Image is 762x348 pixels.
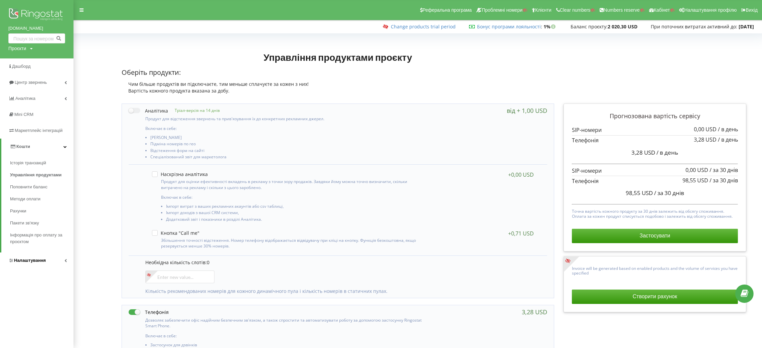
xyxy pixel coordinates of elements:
span: 3,28 USD [694,136,717,143]
li: [PERSON_NAME] [150,135,422,142]
span: Поповнити баланс [10,184,47,190]
p: Продукт для відстеження звернень та прив'язування їх до конкретних рекламних джерел. [145,116,422,122]
span: Налаштування [14,258,46,263]
span: 0,00 USD [694,126,717,133]
div: Проєкти [8,45,26,52]
span: 0 [207,259,209,266]
span: / в день [657,149,678,156]
li: Підміна номерів по гео [150,142,422,148]
p: SIP-номери [572,126,738,134]
a: Методи оплати [10,193,73,205]
p: Включає в себе: [145,333,422,339]
span: При поточних витратах активний до: [651,23,737,30]
span: 0,00 USD [685,166,708,174]
input: Пошук за номером [8,33,65,43]
span: Кошти [16,144,30,149]
span: Кабінет [654,7,670,13]
label: Кнопка "Call me" [152,230,199,236]
p: Кількість рекомендованих номерів для кожного динамічного пула і кількість номерів в статичних пулах. [145,288,541,295]
button: Створити рахунок [572,290,738,304]
span: Методи оплати [10,196,40,202]
span: Пакети зв'язку [10,220,39,226]
p: Точна вартість кожного продукту за 30 днів залежить від обсягу споживання. Оплата за кожен продук... [572,207,738,219]
div: Вартість кожного продукта вказана за добу. [122,88,554,94]
p: SIP-номери [572,167,738,175]
p: Дозволяє забезпечити офіс надійним безпечним зв'язком, а також спростити та автоматизувати роботу... [145,317,422,329]
a: Кошти [1,139,73,155]
span: Маркетплейс інтеграцій [15,128,62,133]
a: Управління продуктами [10,169,73,181]
li: Імпорт доходів з вашої CRM системи, [166,210,419,217]
span: Центр звернень [15,80,47,85]
p: Телефонія [572,137,738,144]
input: Enter new value... [145,271,214,283]
span: Clear numbers [560,7,591,13]
p: Оберіть продукти: [122,68,554,77]
strong: 2 020,30 USD [608,23,637,30]
li: Відстеження форм на сайті [150,148,422,155]
a: Рахунки [10,205,73,217]
p: Прогнозована вартість сервісу [572,112,738,121]
span: Аналiтика [15,96,35,101]
span: : [477,23,542,30]
span: Mini CRM [14,112,33,117]
p: Збільшення точності відстеження. Номер телефону відображається відвідувачу при кліці на кнопку. Ф... [161,237,419,249]
span: Управління продуктами [10,172,61,178]
li: Імпорт витрат з ваших рекламних акаунтів або csv таблиці, [166,204,419,210]
p: Invoice will be generated based on enabled products and the volume of services you have specified [572,265,738,276]
span: Дашборд [12,64,31,69]
span: / в день [718,136,738,143]
a: Change products trial period [391,23,456,30]
a: [DOMAIN_NAME] [8,25,65,32]
p: Включає в себе: [145,126,422,131]
p: Продукт для оцінки ефективності вкладень в рекламу з точки зору продажів. Завдяки йому можна точн... [161,179,419,190]
label: Телефонія [129,309,169,316]
span: Історія транзакцій [10,160,46,166]
p: Необхідна кількість слотів: [145,259,541,266]
span: Вихід [746,7,758,13]
div: 3,28 USD [522,309,547,315]
img: Ringostat logo [8,7,65,23]
strong: 1% [544,23,557,30]
li: Спеціалізований звіт для маркетолога [150,155,422,161]
p: Включає в себе: [161,194,419,200]
strong: [DATE] [739,23,754,30]
a: Пакети зв'язку [10,217,73,229]
a: Бонус програми лояльності [477,23,541,30]
div: Чим більше продуктів ви підключаєте, тим меньше сплачуєте за кожен з них! [122,81,554,88]
div: +0,00 USD [508,171,534,178]
div: від + 1,00 USD [507,107,547,114]
li: Додатковий звіт і показники в розділі Аналітика. [166,217,419,223]
a: Поповнити баланс [10,181,73,193]
span: 3,28 USD [632,149,655,156]
p: Тріал-версія на 14 днів [168,108,220,113]
div: +0,71 USD [508,230,534,237]
h1: Управління продуктами проєкту [122,51,554,63]
span: / за 30 днів [710,177,738,184]
span: / за 30 днів [654,189,684,197]
span: Реферальна програма [423,7,472,13]
span: Проблемні номери [482,7,522,13]
span: / в день [718,126,738,133]
a: Інформація про оплату за проєктом [10,229,73,248]
span: Інформація про оплату за проєктом [10,232,70,245]
label: Наскрізна аналітика [152,171,208,177]
label: Аналітика [129,107,168,114]
p: Телефонія [572,177,738,185]
span: Клієнти [535,7,552,13]
span: Numbers reserve [604,7,640,13]
span: 98,55 USD [626,189,653,197]
span: 98,55 USD [682,177,708,184]
span: Налаштування профілю [684,7,737,13]
a: Історія транзакцій [10,157,73,169]
button: Застосувати [572,229,738,243]
span: / за 30 днів [710,166,738,174]
span: Баланс проєкту: [571,23,608,30]
span: Рахунки [10,208,26,214]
